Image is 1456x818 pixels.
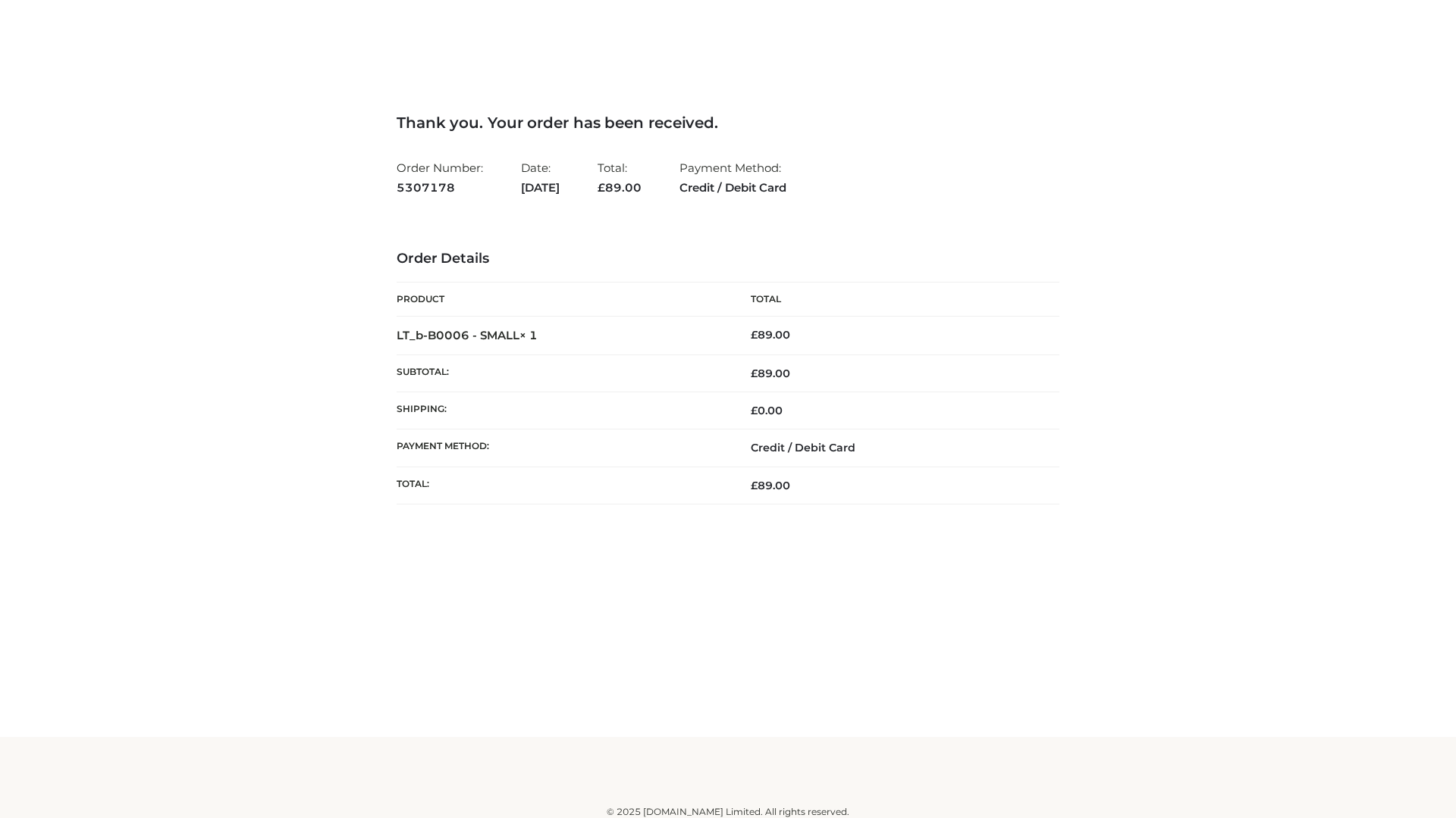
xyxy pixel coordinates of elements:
th: Total [728,283,1059,317]
span: £ [751,367,758,380]
span: £ [751,328,758,342]
bdi: 89.00 [751,328,790,342]
li: Payment Method: [679,155,786,201]
li: Date: [521,155,560,201]
strong: 5307178 [397,178,483,198]
span: £ [751,404,758,417]
span: £ [751,479,758,492]
span: £ [598,180,605,195]
strong: × 1 [519,328,538,342]
th: Shipping: [397,392,728,429]
td: Credit / Debit Card [728,429,1059,467]
strong: LT_b-B0006 - SMALL [397,328,538,342]
strong: [DATE] [521,178,560,198]
th: Total: [397,467,728,504]
bdi: 0.00 [751,404,783,417]
li: Order Number: [397,155,483,201]
th: Product [397,283,728,317]
strong: Credit / Debit Card [679,178,786,198]
span: 89.00 [598,180,642,195]
span: 89.00 [751,367,790,380]
h3: Order Details [397,251,1059,267]
th: Payment method: [397,429,728,467]
th: Subtotal: [397,354,728,392]
h3: Thank you. Your order has been received. [397,114,1059,132]
span: 89.00 [751,479,790,492]
li: Total: [598,155,642,201]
